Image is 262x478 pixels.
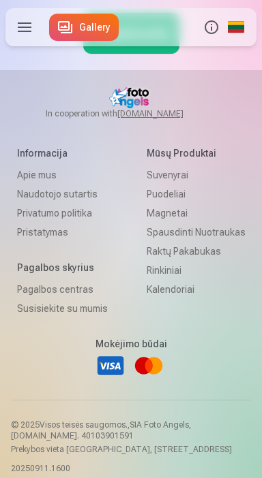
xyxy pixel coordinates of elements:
[17,204,108,223] a: Privatumo politika
[96,351,126,381] a: Visa
[147,165,246,185] a: Suvenyrai
[147,242,246,261] a: Raktų pakabukas
[46,108,216,119] span: In cooperation with
[147,146,246,160] h5: Mūsų produktai
[17,185,108,204] a: Naudotojo sutartis
[224,8,248,46] a: Global
[11,463,251,474] p: 20250911.1600
[147,280,246,299] a: Kalendoriai
[17,261,108,274] h5: Pagalbos skyrius
[49,14,119,41] a: Gallery
[11,419,251,441] p: © 2025 Visos teisės saugomos. ,
[134,351,164,381] a: Mastercard
[11,444,251,455] p: Prekybos vieta [GEOGRAPHIC_DATA], [STREET_ADDRESS]
[117,108,216,119] a: [DOMAIN_NAME]
[17,280,108,299] a: Pagalbos centras
[96,337,167,351] h5: Mokėjimo būdai
[147,223,246,242] a: Spausdinti nuotraukas
[17,223,108,242] a: Pristatymas
[147,204,246,223] a: Magnetai
[199,8,224,46] button: Info
[147,261,246,280] a: Rinkiniai
[147,185,246,204] a: Puodeliai
[17,299,108,318] a: Susisiekite su mumis
[17,165,108,185] a: Apie mus
[17,146,108,160] h5: Informacija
